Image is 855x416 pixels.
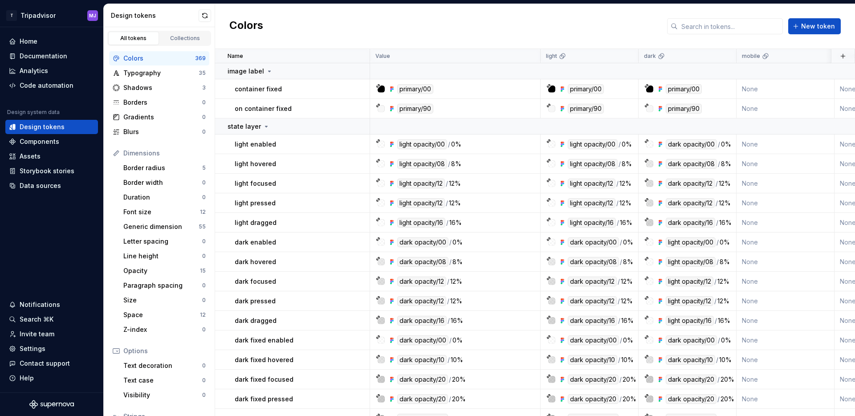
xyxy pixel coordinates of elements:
td: None [737,193,835,213]
p: dark fixed pressed [235,395,293,404]
td: None [737,135,835,154]
td: None [737,154,835,174]
div: dark opacity/12 [568,296,617,306]
td: None [737,330,835,350]
div: 12% [621,296,633,306]
button: Notifications [5,298,98,312]
div: / [616,179,619,188]
button: Contact support [5,356,98,371]
div: Line height [123,252,202,261]
p: dark hovered [235,257,276,266]
div: light opacity/16 [666,316,714,326]
div: light opacity/12 [397,198,445,208]
div: 12 [200,311,206,318]
div: 0% [721,139,731,149]
a: Line height0 [120,249,209,263]
svg: Supernova Logo [29,400,74,409]
div: Generic dimension [123,222,199,231]
div: / [716,198,718,208]
div: dark opacity/10 [397,355,447,365]
div: Borders [123,98,202,107]
p: dark enabled [235,238,276,247]
div: Font size [123,208,200,216]
div: 16% [451,316,463,326]
a: Data sources [5,179,98,193]
div: Home [20,37,37,46]
div: / [449,237,452,247]
div: / [446,198,448,208]
a: Borders0 [109,95,209,110]
div: Text decoration [123,361,202,370]
a: Typography35 [109,66,209,80]
div: dark opacity/16 [397,316,447,326]
div: 3 [202,84,206,91]
a: Border radius5 [120,161,209,175]
td: None [737,370,835,389]
div: / [446,179,448,188]
p: dark fixed focused [235,375,293,384]
div: light opacity/12 [666,277,713,286]
div: 16% [620,218,632,228]
p: light [546,53,557,60]
div: 12% [719,179,731,188]
div: dark opacity/20 [666,375,717,384]
div: primary/90 [397,104,433,114]
div: Shadows [123,83,202,92]
div: Storybook stories [20,167,74,175]
div: 0% [720,237,730,247]
div: 0 [202,297,206,304]
a: Text case0 [120,373,209,387]
div: Space [123,310,200,319]
div: Collections [163,35,208,42]
div: 0 [202,179,206,186]
div: light opacity/00 [397,139,447,149]
div: 8% [451,159,461,169]
div: primary/90 [568,104,604,114]
a: Border width0 [120,175,209,190]
div: light opacity/12 [397,179,445,188]
div: dark opacity/12 [397,277,446,286]
div: 20% [623,375,636,384]
div: Typography [123,69,199,77]
div: All tokens [111,35,156,42]
div: Design tokens [111,11,199,20]
div: Design system data [7,109,60,116]
div: light opacity/08 [568,159,618,169]
td: None [737,291,835,311]
div: dark opacity/08 [568,257,619,267]
div: dark opacity/00 [397,237,448,247]
div: 12% [717,296,729,306]
div: Search ⌘K [20,315,53,324]
div: / [447,296,449,306]
div: 12% [450,277,462,286]
div: 0 [202,362,206,369]
p: dark fixed enabled [235,336,293,345]
div: Assets [20,152,41,161]
div: / [718,139,720,149]
div: light opacity/08 [397,159,447,169]
div: 12% [619,179,631,188]
div: dark opacity/20 [397,375,448,384]
div: dark opacity/00 [568,335,619,345]
div: Z-index [123,325,202,334]
p: light pressed [235,199,276,208]
div: primary/90 [666,104,702,114]
button: Help [5,371,98,385]
div: dark opacity/00 [397,335,448,345]
div: light opacity/12 [568,198,615,208]
div: 12% [719,198,731,208]
div: 0% [623,335,633,345]
div: / [616,198,619,208]
div: Colors [123,54,195,63]
p: image label [228,67,264,76]
div: T [6,10,17,21]
div: 15 [200,267,206,274]
div: / [448,316,450,326]
div: / [716,179,718,188]
p: mobile [742,53,760,60]
div: / [447,277,449,286]
p: dark dragged [235,316,277,325]
p: on container fixed [235,104,292,113]
a: Text decoration0 [120,359,209,373]
div: light opacity/16 [397,218,445,228]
